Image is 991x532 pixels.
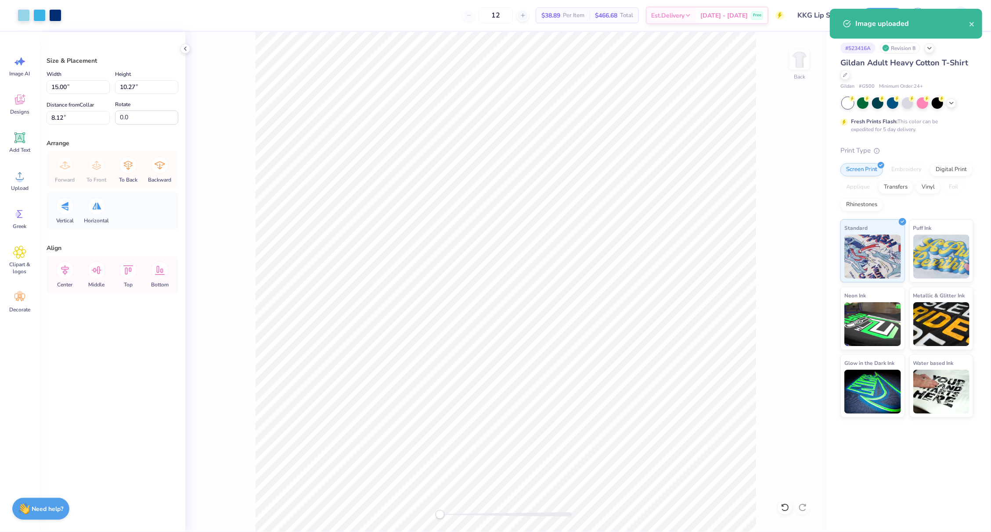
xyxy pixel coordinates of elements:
[479,7,513,23] input: – –
[855,18,969,29] div: Image uploaded
[916,181,941,194] div: Vinyl
[148,176,172,183] span: Backward
[844,370,901,414] img: Glow in the Dark Ink
[32,505,64,513] strong: Need help?
[84,217,109,224] span: Horizontal
[913,235,970,278] img: Puff Ink
[595,11,617,20] span: $466.68
[115,69,131,79] label: Height
[436,510,444,519] div: Accessibility label
[651,11,685,20] span: Est. Delivery
[840,198,883,211] div: Rhinestones
[879,83,923,90] span: Minimum Order: 24 +
[753,12,761,18] span: Free
[930,163,973,176] div: Digital Print
[840,181,876,194] div: Applique
[47,139,178,148] div: Arrange
[880,43,920,54] div: Revision 8
[859,83,875,90] span: # G500
[620,11,633,20] span: Total
[11,185,29,192] span: Upload
[13,223,27,230] span: Greek
[913,302,970,346] img: Metallic & Glitter Ink
[844,223,868,232] span: Standard
[124,281,133,288] span: Top
[151,281,169,288] span: Bottom
[913,291,965,300] span: Metallic & Glitter Ink
[56,217,74,224] span: Vertical
[851,118,897,125] strong: Fresh Prints Flash:
[840,83,854,90] span: Gildan
[10,70,30,77] span: Image AI
[791,51,808,68] img: Back
[119,176,137,183] span: To Back
[937,7,973,24] a: CG
[840,163,883,176] div: Screen Print
[840,57,968,68] span: Gildan Adult Heavy Cotton T-Shirt
[943,181,964,194] div: Foil
[913,358,954,368] span: Water based Ink
[10,108,29,115] span: Designs
[969,18,975,29] button: close
[700,11,748,20] span: [DATE] - [DATE]
[47,100,94,110] label: Distance from Collar
[886,163,927,176] div: Embroidery
[47,56,178,65] div: Size & Placement
[58,281,73,288] span: Center
[844,235,901,278] img: Standard
[541,11,560,20] span: $38.89
[115,99,130,110] label: Rotate
[89,281,105,288] span: Middle
[47,243,178,253] div: Align
[840,146,973,156] div: Print Type
[952,7,969,24] img: Charley Goldstein
[851,118,959,133] div: This color can be expedited for 5 day delivery.
[791,7,855,24] input: Untitled Design
[913,370,970,414] img: Water based Ink
[47,69,61,79] label: Width
[5,261,34,275] span: Clipart & logos
[9,146,30,154] span: Add Text
[878,181,913,194] div: Transfers
[844,302,901,346] img: Neon Ink
[563,11,584,20] span: Per Item
[794,73,805,81] div: Back
[844,291,866,300] span: Neon Ink
[9,306,30,313] span: Decorate
[840,43,876,54] div: # 523416A
[844,358,894,368] span: Glow in the Dark Ink
[913,223,932,232] span: Puff Ink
